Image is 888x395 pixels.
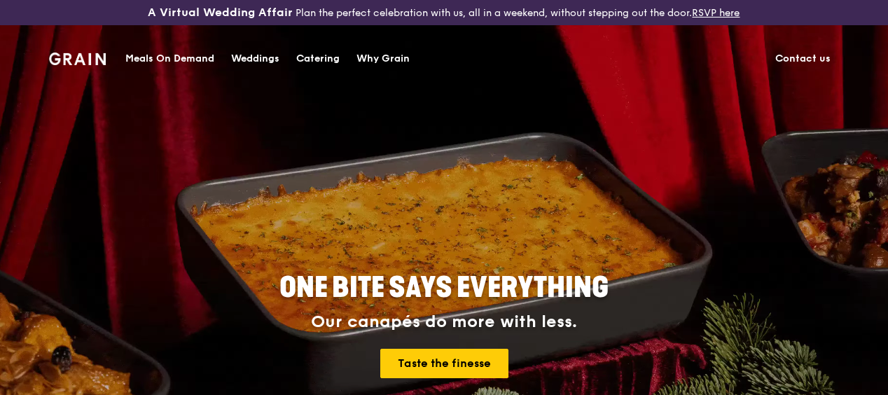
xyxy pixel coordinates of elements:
span: ONE BITE SAYS EVERYTHING [279,271,609,305]
div: Catering [296,38,340,80]
img: Grain [49,53,106,65]
a: Catering [288,38,348,80]
a: RSVP here [692,7,740,19]
div: Meals On Demand [125,38,214,80]
a: Why Grain [348,38,418,80]
a: Contact us [767,38,839,80]
a: Taste the finesse [380,349,508,378]
div: Why Grain [356,38,410,80]
div: Weddings [231,38,279,80]
a: Weddings [223,38,288,80]
a: GrainGrain [49,36,106,78]
h3: A Virtual Wedding Affair [148,6,293,20]
div: Plan the perfect celebration with us, all in a weekend, without stepping out the door. [148,6,740,20]
div: Our canapés do more with less. [192,312,696,332]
